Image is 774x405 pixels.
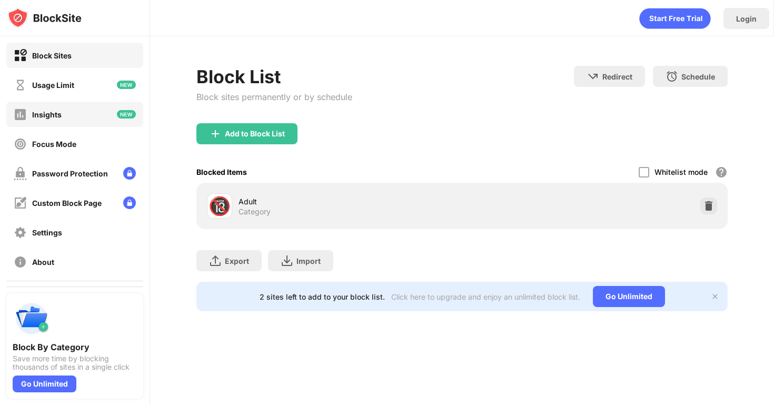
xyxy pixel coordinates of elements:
[32,110,62,119] div: Insights
[736,14,757,23] div: Login
[593,286,665,307] div: Go Unlimited
[14,108,27,121] img: insights-off.svg
[296,256,321,265] div: Import
[14,167,27,180] img: password-protection-off.svg
[32,199,102,208] div: Custom Block Page
[14,255,27,269] img: about-off.svg
[14,137,27,151] img: focus-off.svg
[196,66,352,87] div: Block List
[32,51,72,60] div: Block Sites
[123,196,136,209] img: lock-menu.svg
[13,376,76,392] div: Go Unlimited
[32,81,74,90] div: Usage Limit
[239,196,462,207] div: Adult
[32,169,108,178] div: Password Protection
[13,342,137,352] div: Block By Category
[117,81,136,89] img: new-icon.svg
[14,196,27,210] img: customize-block-page-off.svg
[117,110,136,118] img: new-icon.svg
[14,49,27,62] img: block-on.svg
[32,140,76,149] div: Focus Mode
[711,292,719,301] img: x-button.svg
[681,72,715,81] div: Schedule
[13,354,137,371] div: Save more time by blocking thousands of sites in a single click
[7,7,82,28] img: logo-blocksite.svg
[239,207,271,216] div: Category
[639,8,711,29] div: animation
[196,167,247,176] div: Blocked Items
[32,258,54,266] div: About
[123,167,136,180] img: lock-menu.svg
[225,256,249,265] div: Export
[13,300,51,338] img: push-categories.svg
[225,130,285,138] div: Add to Block List
[602,72,632,81] div: Redirect
[14,78,27,92] img: time-usage-off.svg
[209,195,231,217] div: 🔞
[32,228,62,237] div: Settings
[391,292,580,301] div: Click here to upgrade and enjoy an unlimited block list.
[196,92,352,102] div: Block sites permanently or by schedule
[14,226,27,239] img: settings-off.svg
[654,167,708,176] div: Whitelist mode
[260,292,385,301] div: 2 sites left to add to your block list.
